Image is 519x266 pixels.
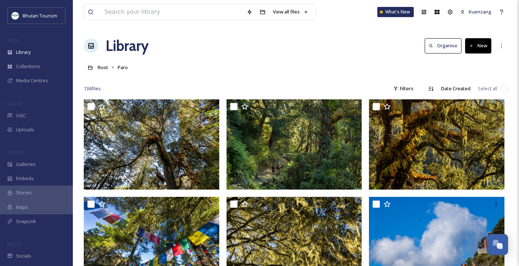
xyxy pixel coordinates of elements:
[469,8,491,15] span: Kuenzang
[16,112,26,119] span: UGC
[487,234,508,255] button: Open Chat
[377,7,414,17] a: What's New
[7,150,24,155] span: WIDGETS
[7,241,22,247] span: SOCIALS
[23,12,57,19] span: Bhutan Tourism
[118,64,128,71] span: Paro
[390,82,417,96] div: Filters
[84,99,219,190] img: By Marcus Westberg _ Paro _ 2023_36.jpg
[98,64,108,71] span: Root
[425,38,465,53] a: Organise
[16,77,48,84] span: Media Centres
[16,253,31,259] span: Socials
[16,218,36,225] span: SnapLink
[98,63,108,72] a: Root
[16,63,40,70] span: Collections
[84,85,101,92] span: 136 file s
[101,4,243,20] input: Search your library
[16,49,31,56] span: Library
[465,38,491,53] button: New
[12,12,19,19] img: BT_Logo_BB_Lockup_CMYK_High%2520Res.jpg
[16,126,34,133] span: Uploads
[437,82,474,96] div: Date Created
[16,204,28,211] span: Maps
[7,37,20,43] span: MEDIA
[106,35,149,57] a: Library
[269,5,312,19] a: View all files
[118,63,128,72] a: Paro
[227,99,362,190] img: By Marcus Westberg _ Paro _ 2023_28.jpg
[425,38,461,53] button: Organise
[16,161,36,168] span: Galleries
[369,99,504,190] img: By Marcus Westberg _ Paro _ 2023_26.jpg
[457,5,495,19] a: Kuenzang
[16,175,34,182] span: Embeds
[16,189,32,196] span: Stories
[7,101,23,106] span: COLLECT
[478,85,497,92] span: Select all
